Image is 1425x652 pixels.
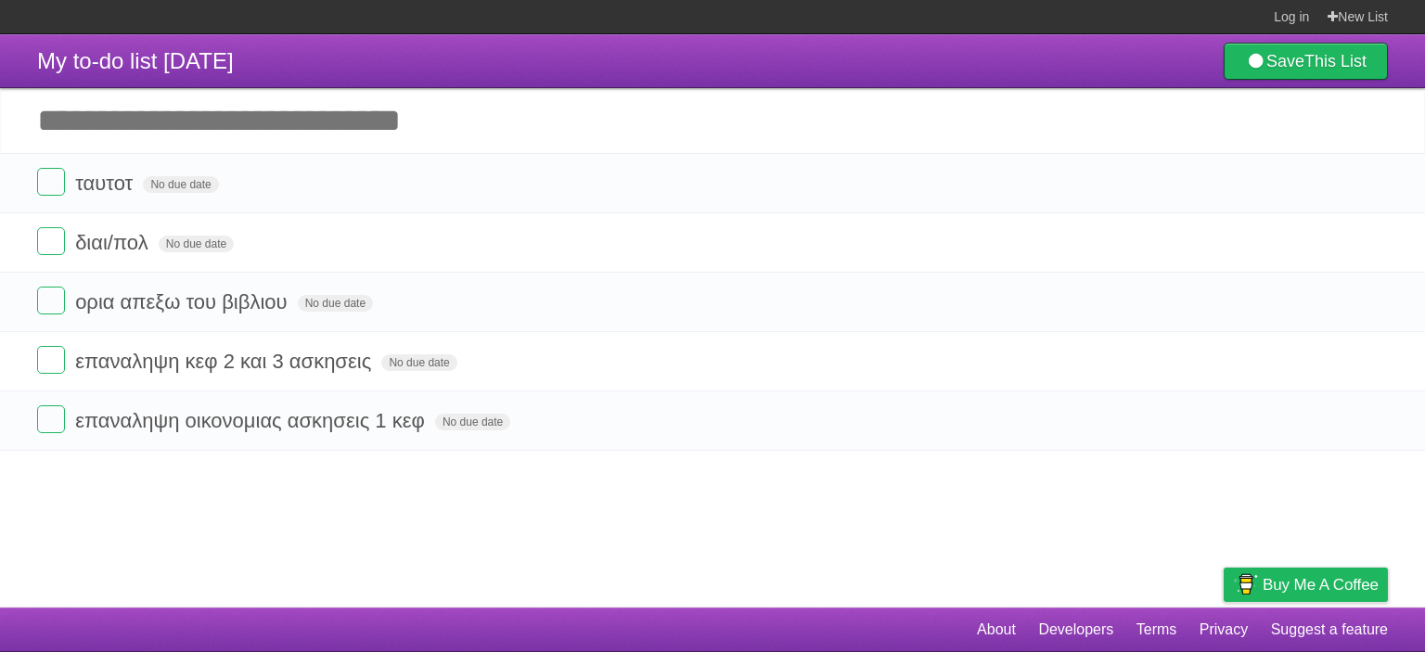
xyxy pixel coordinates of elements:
a: Terms [1136,612,1177,647]
label: Done [37,287,65,314]
span: No due date [143,176,218,193]
a: SaveThis List [1224,43,1388,80]
a: Privacy [1200,612,1248,647]
span: επαναληψη οικονομιας ασκησεις 1 κεφ [75,409,430,432]
label: Done [37,405,65,433]
span: ορια απεξω του βιβλιου [75,290,291,313]
span: No due date [298,295,373,312]
a: Developers [1038,612,1113,647]
span: επαναληψη κεφ 2 και 3 ασκησεις [75,350,376,373]
span: ταυτοτ [75,172,137,195]
span: No due date [435,414,510,430]
label: Done [37,346,65,374]
img: Buy me a coffee [1233,569,1258,600]
span: No due date [381,354,456,371]
span: Buy me a coffee [1263,569,1379,601]
label: Done [37,227,65,255]
span: No due date [159,236,234,252]
a: About [977,612,1016,647]
label: Done [37,168,65,196]
b: This List [1304,52,1367,70]
span: My to-do list [DATE] [37,48,234,73]
a: Suggest a feature [1271,612,1388,647]
a: Buy me a coffee [1224,568,1388,602]
span: διαι/πολ [75,231,153,254]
